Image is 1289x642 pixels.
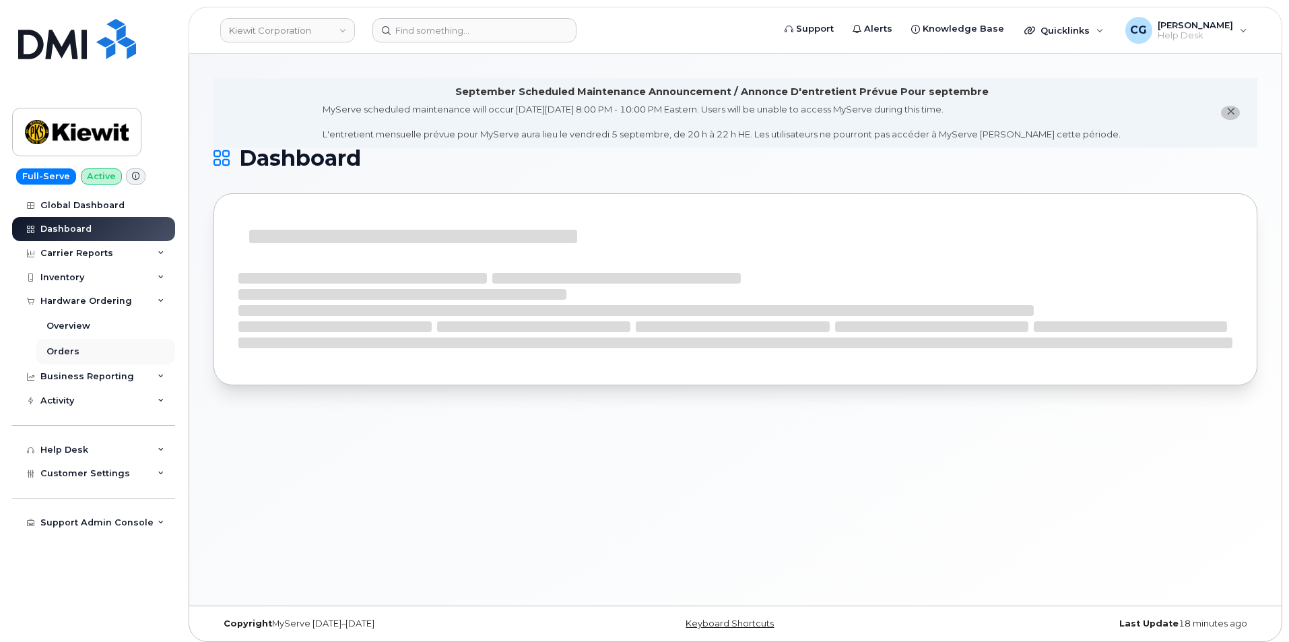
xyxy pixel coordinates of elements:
[1221,106,1240,120] button: close notification
[455,85,989,99] div: September Scheduled Maintenance Announcement / Annonce D'entretient Prévue Pour septembre
[239,148,361,168] span: Dashboard
[686,618,774,629] a: Keyboard Shortcuts
[224,618,272,629] strong: Copyright
[909,618,1257,629] div: 18 minutes ago
[213,618,562,629] div: MyServe [DATE]–[DATE]
[323,103,1121,141] div: MyServe scheduled maintenance will occur [DATE][DATE] 8:00 PM - 10:00 PM Eastern. Users will be u...
[1119,618,1179,629] strong: Last Update
[1230,583,1279,632] iframe: Messenger Launcher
